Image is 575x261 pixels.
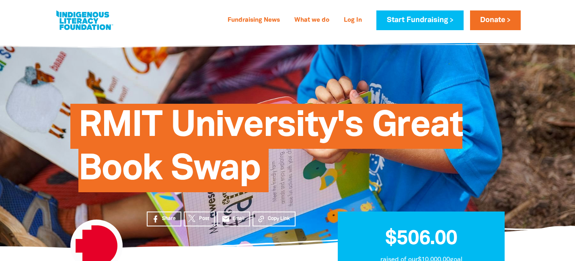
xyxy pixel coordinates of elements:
[290,14,334,27] a: What we do
[268,215,290,222] span: Copy Link
[376,10,463,30] a: Start Fundraising
[385,230,457,248] span: $506.00
[78,110,462,192] span: RMIT University's Great Book Swap
[223,14,285,27] a: Fundraising News
[147,212,181,226] a: Share
[184,212,215,226] a: Post
[222,215,230,223] i: email
[339,14,367,27] a: Log In
[470,10,521,30] a: Donate
[232,215,244,222] span: Email
[217,212,250,226] a: emailEmail
[162,215,176,222] span: Share
[253,212,296,226] button: Copy Link
[199,215,209,222] span: Post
